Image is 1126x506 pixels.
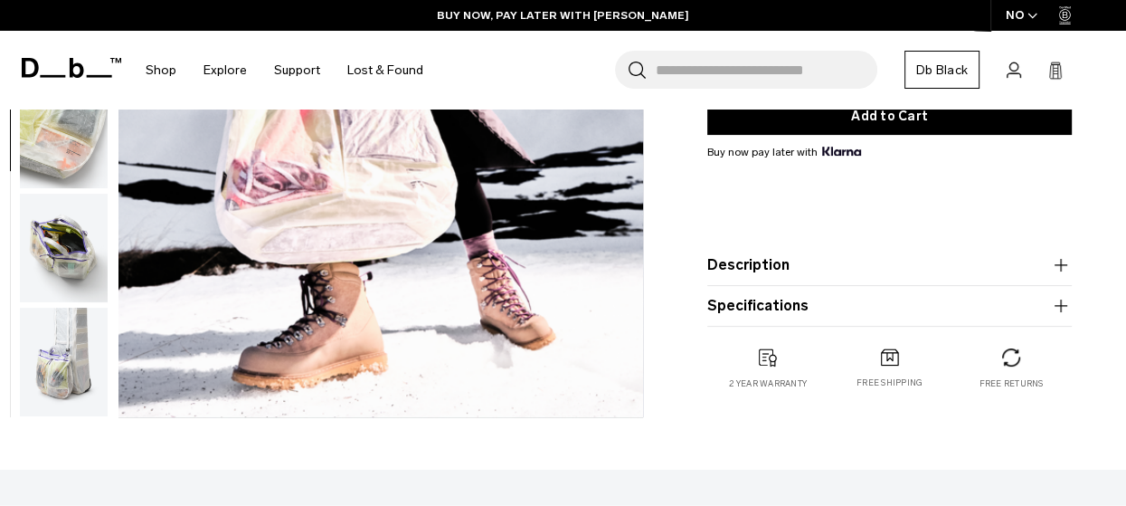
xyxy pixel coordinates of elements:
[707,144,861,160] span: Buy now pay later with
[19,79,109,189] button: Weigh_Lighter_Helmet_Bag_32L_6.png
[20,308,108,416] img: Weigh_Lighter_Helmet_Bag_32L_8.png
[437,7,689,24] a: BUY NOW, PAY LATER WITH [PERSON_NAME]
[707,295,1072,317] button: Specifications
[19,307,109,417] button: Weigh_Lighter_Helmet_Bag_32L_8.png
[347,38,423,102] a: Lost & Found
[707,254,1072,276] button: Description
[20,80,108,188] img: Weigh_Lighter_Helmet_Bag_32L_6.png
[707,97,1072,135] button: Add to Cart
[203,38,247,102] a: Explore
[19,193,109,303] button: Weigh_Lighter_Helmet_Bag_32L_7.png
[822,147,861,156] img: {"height" => 20, "alt" => "Klarna"}
[904,51,979,89] a: Db Black
[274,38,320,102] a: Support
[856,377,923,389] p: Free shipping
[132,31,437,110] nav: Main Navigation
[20,194,108,302] img: Weigh_Lighter_Helmet_Bag_32L_7.png
[146,38,176,102] a: Shop
[979,377,1043,390] p: Free returns
[729,377,807,390] p: 2 year warranty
